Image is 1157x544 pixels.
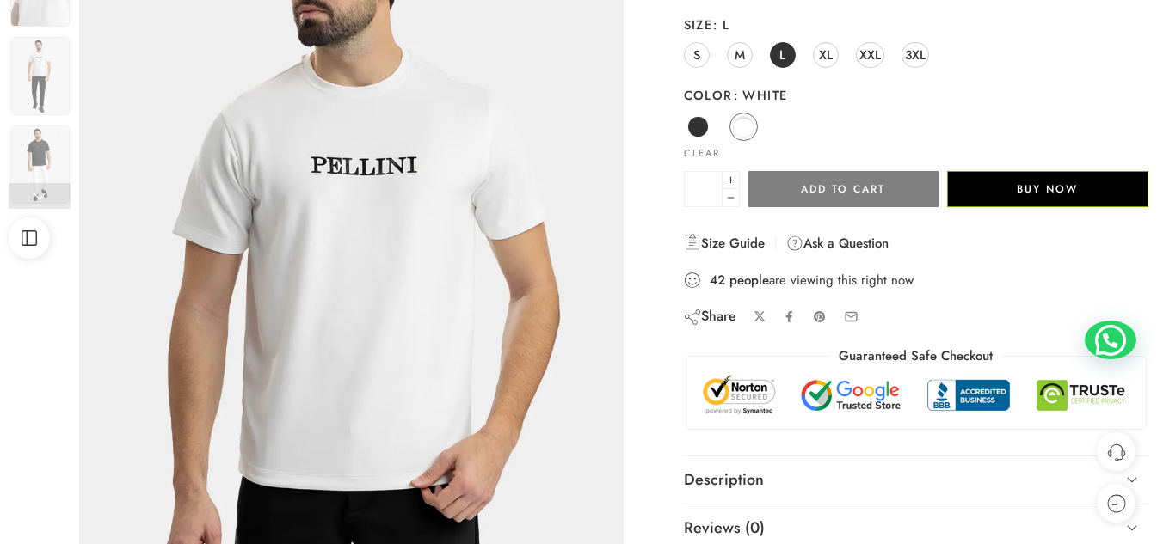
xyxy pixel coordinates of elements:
[684,16,1148,34] label: Size
[902,42,929,68] a: 3XL
[754,310,766,323] a: Share on X
[684,271,1148,290] div: are viewing this right now
[856,42,884,68] a: XXL
[905,43,926,66] span: 3XL
[748,171,939,207] button: Add to cart
[783,310,796,323] a: Share on Facebook
[830,347,1001,365] legend: Guaranteed Safe Checkout
[813,310,827,324] a: Pin on Pinterest
[710,272,725,289] strong: 42
[712,15,729,34] span: L
[684,87,1148,104] label: Color
[729,272,769,289] strong: people
[684,42,710,68] a: S
[10,125,70,204] img: New-items63
[684,307,736,326] div: Share
[684,171,723,207] input: Product quantity
[684,149,720,158] a: Clear options
[735,43,745,66] span: M
[733,86,788,104] span: White
[727,42,753,68] a: M
[844,309,859,324] a: Email to your friends
[779,43,785,66] span: L
[819,43,833,66] span: XL
[947,171,1148,207] button: Buy Now
[10,37,70,115] img: New-items63
[699,374,1133,416] img: Trust
[859,43,881,66] span: XXL
[786,233,889,254] a: Ask a Question
[684,456,1148,504] a: Description
[770,42,796,68] a: L
[693,43,700,66] span: S
[813,42,839,68] a: XL
[684,233,765,254] a: Size Guide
